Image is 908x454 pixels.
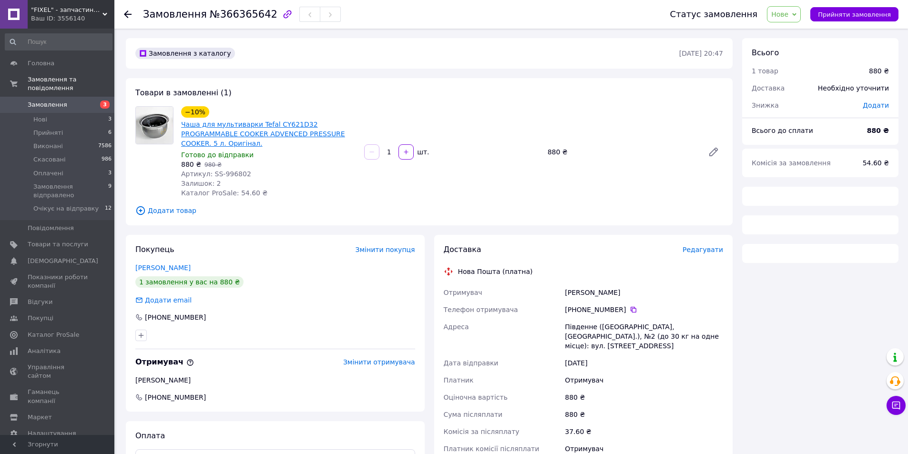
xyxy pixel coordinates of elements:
[135,431,165,440] span: Оплата
[108,129,112,137] span: 6
[33,182,108,200] span: Замовлення відправлено
[752,159,831,167] span: Комісія за замовлення
[33,142,63,151] span: Виконані
[887,396,906,415] button: Чат з покупцем
[28,314,53,323] span: Покупці
[563,354,725,372] div: [DATE]
[105,204,112,213] span: 12
[124,10,132,19] div: Повернутися назад
[444,393,508,401] span: Оціночна вартість
[33,129,63,137] span: Прийняті
[181,151,254,159] span: Готово до відправки
[31,14,114,23] div: Ваш ID: 3556140
[135,88,232,97] span: Товари в замовленні (1)
[563,318,725,354] div: Південне ([GEOGRAPHIC_DATA], [GEOGRAPHIC_DATA].), №2 (до 30 кг на одне місце): вул. [STREET_ADDRESS]
[28,273,88,290] span: Показники роботи компанії
[143,9,207,20] span: Замовлення
[28,298,52,306] span: Відгуки
[670,10,758,19] div: Статус замовлення
[31,6,102,14] span: "FIXEL" - запчастини та аксесуари для побутової техніки
[752,127,813,134] span: Всього до сплати
[28,363,88,380] span: Управління сайтом
[204,161,222,168] span: 980 ₴
[181,170,251,178] span: Артикул: SS-996802
[752,101,779,109] span: Знижка
[679,50,723,57] time: [DATE] 20:47
[181,189,267,197] span: Каталог ProSale: 54.60 ₴
[415,147,430,157] div: шт.
[444,359,499,367] span: Дата відправки
[456,267,535,276] div: Нова Пошта (платна)
[210,9,277,20] span: №366365642
[135,276,244,288] div: 1 замовлення у вас на 880 ₴
[181,161,201,168] span: 880 ₴
[102,155,112,164] span: 986
[181,106,209,118] div: −10%
[563,389,725,406] div: 880 ₴
[812,78,895,99] div: Необхідно уточнити
[863,101,889,109] span: Додати
[181,121,345,147] a: Чаша для мультиварки Tefal CY621D32 PROGRAMMABLE COOKER ADVENCED PRESSURE COOKER. 5 л. Оригінал.
[444,306,518,313] span: Телефон отримувача
[144,313,207,322] div: [PHONE_NUMBER]
[33,169,63,178] span: Оплачені
[28,388,88,405] span: Гаманець компанії
[135,357,194,366] span: Отримувач
[869,66,889,76] div: 880 ₴
[563,284,725,301] div: [PERSON_NAME]
[108,115,112,124] span: 3
[444,376,474,384] span: Платник
[752,84,785,92] span: Доставка
[444,245,481,254] span: Доставка
[771,10,788,18] span: Нове
[134,295,193,305] div: Додати email
[565,305,723,314] div: [PHONE_NUMBER]
[28,331,79,339] span: Каталог ProSale
[444,289,482,296] span: Отримувач
[28,224,74,232] span: Повідомлення
[563,423,725,440] div: 37.60 ₴
[28,257,98,265] span: [DEMOGRAPHIC_DATA]
[136,107,173,144] img: Чаша для мультиварки Tefal CY621D32 PROGRAMMABLE COOKER ADVENCED PRESSURE COOKER. 5 л. Оригінал.
[108,169,112,178] span: 3
[33,115,47,124] span: Нові
[135,375,415,385] div: [PERSON_NAME]
[98,142,112,151] span: 7586
[108,182,112,200] span: 9
[563,372,725,389] div: Отримувач
[28,347,61,355] span: Аналітика
[863,159,889,167] span: 54.60 ₴
[444,428,520,435] span: Комісія за післяплату
[752,67,778,75] span: 1 товар
[135,245,174,254] span: Покупець
[28,59,54,68] span: Головна
[135,264,191,272] a: [PERSON_NAME]
[867,127,889,134] b: 880 ₴
[144,295,193,305] div: Додати email
[28,429,76,438] span: Налаштування
[704,142,723,161] a: Редагувати
[444,323,469,331] span: Адреса
[135,48,235,59] div: Замовлення з каталогу
[28,413,52,422] span: Маркет
[563,406,725,423] div: 880 ₴
[444,445,540,453] span: Платник комісії післяплати
[752,48,779,57] span: Всього
[28,75,114,92] span: Замовлення та повідомлення
[144,393,207,402] span: [PHONE_NUMBER]
[683,246,723,253] span: Редагувати
[33,155,66,164] span: Скасовані
[100,101,110,109] span: 3
[28,240,88,249] span: Товари та послуги
[135,205,723,216] span: Додати товар
[818,11,891,18] span: Прийняти замовлення
[810,7,898,21] button: Прийняти замовлення
[444,411,503,418] span: Сума післяплати
[544,145,700,159] div: 880 ₴
[28,101,67,109] span: Замовлення
[5,33,112,50] input: Пошук
[33,204,99,213] span: Очікує на відправку
[181,180,221,187] span: Залишок: 2
[356,246,415,253] span: Змінити покупця
[343,358,415,366] span: Змінити отримувача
